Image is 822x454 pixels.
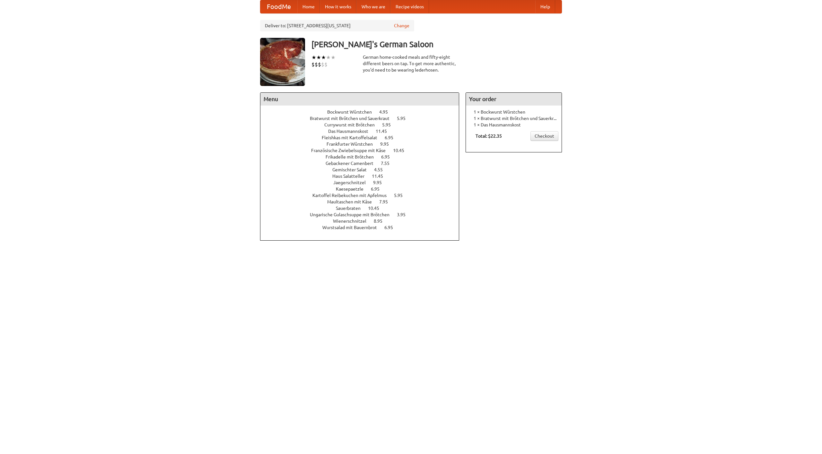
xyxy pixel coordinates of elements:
span: Gebackener Camenbert [326,161,380,166]
li: $ [324,61,328,68]
li: $ [318,61,321,68]
span: Maultaschen mit Käse [327,199,378,204]
a: Wienerschnitzel 8.95 [333,218,394,224]
span: Frankfurter Würstchen [327,141,379,147]
span: Haus Salatteller [332,174,371,179]
a: FoodMe [260,0,297,13]
a: Currywurst mit Brötchen 5.95 [324,122,403,127]
a: Bratwurst mit Brötchen und Sauerkraut 5.95 [310,116,417,121]
a: Maultaschen mit Käse 7.95 [327,199,400,204]
span: 8.95 [374,218,389,224]
span: Französische Zwiebelsuppe mit Käse [311,148,392,153]
h4: Your order [466,93,562,106]
a: Frikadelle mit Brötchen 6.95 [326,154,402,159]
a: Help [535,0,555,13]
li: $ [315,61,318,68]
a: Who we are [356,0,390,13]
span: 9.95 [380,141,395,147]
span: 5.95 [382,122,397,127]
a: Kartoffel Reibekuchen mit Apfelmus 5.95 [312,193,415,198]
span: 4.55 [374,167,389,172]
li: 1 × Bratwurst mit Brötchen und Sauerkraut [469,115,558,122]
span: 11.45 [376,129,393,134]
a: Das Hausmannskost 11.45 [328,129,399,134]
span: 6.95 [381,154,396,159]
span: 5.95 [394,193,409,198]
span: 10.45 [368,206,386,211]
span: Wurstsalad mit Bauernbrot [322,225,383,230]
span: Frikadelle mit Brötchen [326,154,380,159]
span: Wienerschnitzel [333,218,373,224]
a: How it works [320,0,356,13]
span: 6.95 [385,135,400,140]
b: Total: $22.35 [476,133,502,139]
span: 7.55 [381,161,396,166]
a: Change [394,22,409,29]
a: Bockwurst Würstchen 4.95 [327,109,400,115]
a: Checkout [530,131,558,141]
img: angular.jpg [260,38,305,86]
span: 9.95 [373,180,388,185]
span: 7.95 [379,199,394,204]
span: Bockwurst Würstchen [327,109,378,115]
li: $ [311,61,315,68]
a: Französische Zwiebelsuppe mit Käse 10.45 [311,148,416,153]
a: Jaegerschnitzel 9.95 [333,180,394,185]
span: Gemischter Salat [332,167,373,172]
li: 1 × Bockwurst Würstchen [469,109,558,115]
a: Frankfurter Würstchen 9.95 [327,141,401,147]
li: ★ [326,54,331,61]
a: Home [297,0,320,13]
span: Sauerbraten [336,206,367,211]
span: Fleishkas mit Kartoffelsalat [322,135,384,140]
span: 4.95 [379,109,394,115]
li: ★ [321,54,326,61]
li: ★ [331,54,336,61]
li: ★ [316,54,321,61]
span: Kaesepaetzle [336,186,370,192]
span: 5.95 [397,116,412,121]
span: Jaegerschnitzel [333,180,372,185]
h3: [PERSON_NAME]'s German Saloon [311,38,562,51]
a: Kaesepaetzle 6.95 [336,186,391,192]
span: Kartoffel Reibekuchen mit Apfelmus [312,193,393,198]
li: $ [321,61,324,68]
div: Deliver to: [STREET_ADDRESS][US_STATE] [260,20,414,31]
span: Das Hausmannskost [328,129,375,134]
span: Bratwurst mit Brötchen und Sauerkraut [310,116,396,121]
span: 3.95 [397,212,412,217]
span: 6.95 [384,225,399,230]
span: 10.45 [393,148,411,153]
span: Ungarische Gulaschsuppe mit Brötchen [310,212,396,217]
span: 6.95 [371,186,386,192]
li: ★ [311,54,316,61]
li: 1 × Das Hausmannskost [469,122,558,128]
a: Ungarische Gulaschsuppe mit Brötchen 3.95 [310,212,417,217]
a: Haus Salatteller 11.45 [332,174,395,179]
span: 11.45 [372,174,389,179]
h4: Menu [260,93,459,106]
a: Gebackener Camenbert 7.55 [326,161,401,166]
span: Currywurst mit Brötchen [324,122,381,127]
a: Recipe videos [390,0,429,13]
a: Wurstsalad mit Bauernbrot 6.95 [322,225,405,230]
div: German home-cooked meals and fifty-eight different beers on tap. To get more authentic, you'd nee... [363,54,459,73]
a: Gemischter Salat 4.55 [332,167,395,172]
a: Fleishkas mit Kartoffelsalat 6.95 [322,135,405,140]
a: Sauerbraten 10.45 [336,206,391,211]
